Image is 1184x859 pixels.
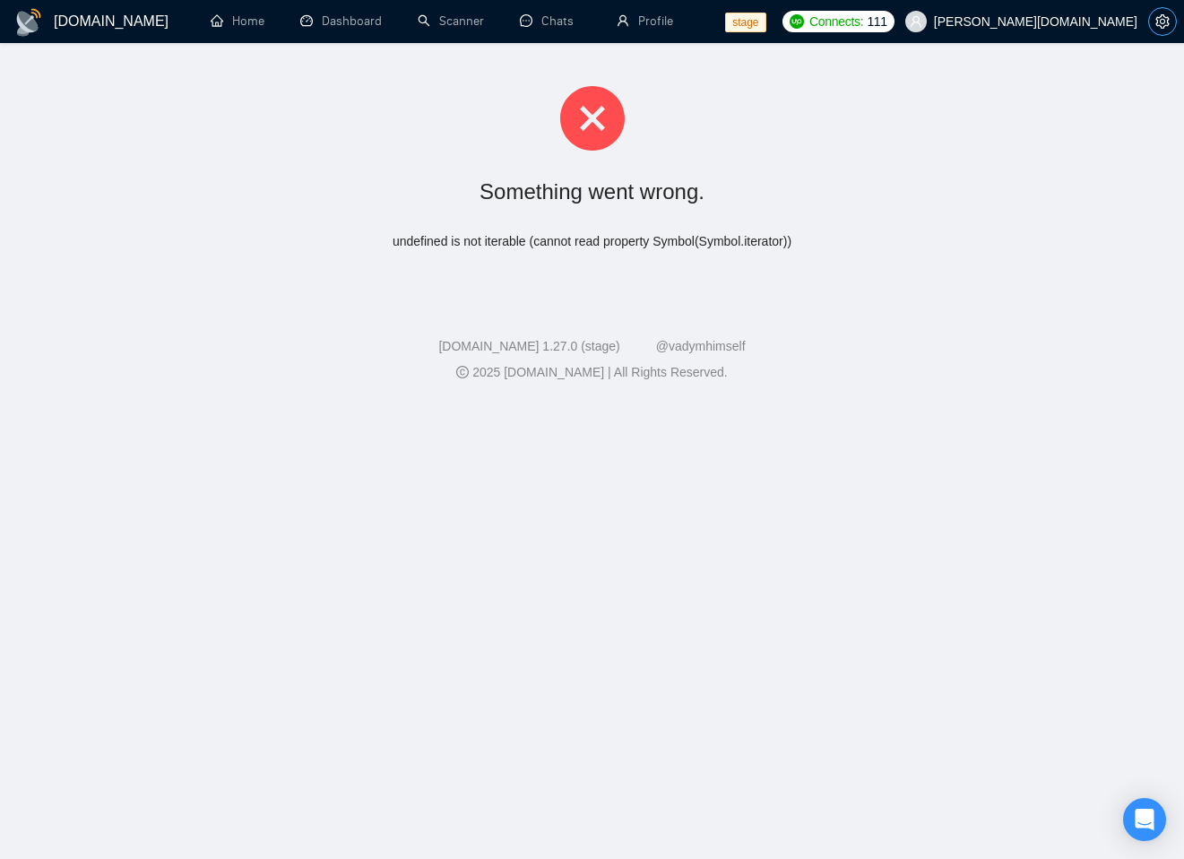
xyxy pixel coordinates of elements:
span: 111 [867,12,886,31]
div: 2025 [DOMAIN_NAME] | All Rights Reserved. [14,363,1170,382]
div: Open Intercom Messenger [1123,798,1166,841]
span: close-circle [560,86,625,151]
img: upwork-logo.png [790,14,804,29]
a: setting [1148,14,1177,29]
img: logo [14,8,43,37]
a: searchScanner [418,13,484,29]
a: @vadymhimself [656,339,746,353]
button: setting [1148,7,1177,36]
span: user [910,15,922,28]
a: homeHome [211,13,264,29]
div: undefined is not iterable (cannot read property Symbol(Symbol.iterator)) [29,232,1155,251]
a: dashboardDashboard [300,13,382,29]
a: messageChats [520,13,581,29]
a: [DOMAIN_NAME] 1.27.0 (stage) [438,339,619,353]
span: Connects: [809,12,863,31]
a: userProfile [617,13,673,29]
span: setting [1149,14,1176,29]
span: copyright [456,366,469,378]
div: Something went wrong. [29,172,1155,211]
span: stage [725,13,765,32]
